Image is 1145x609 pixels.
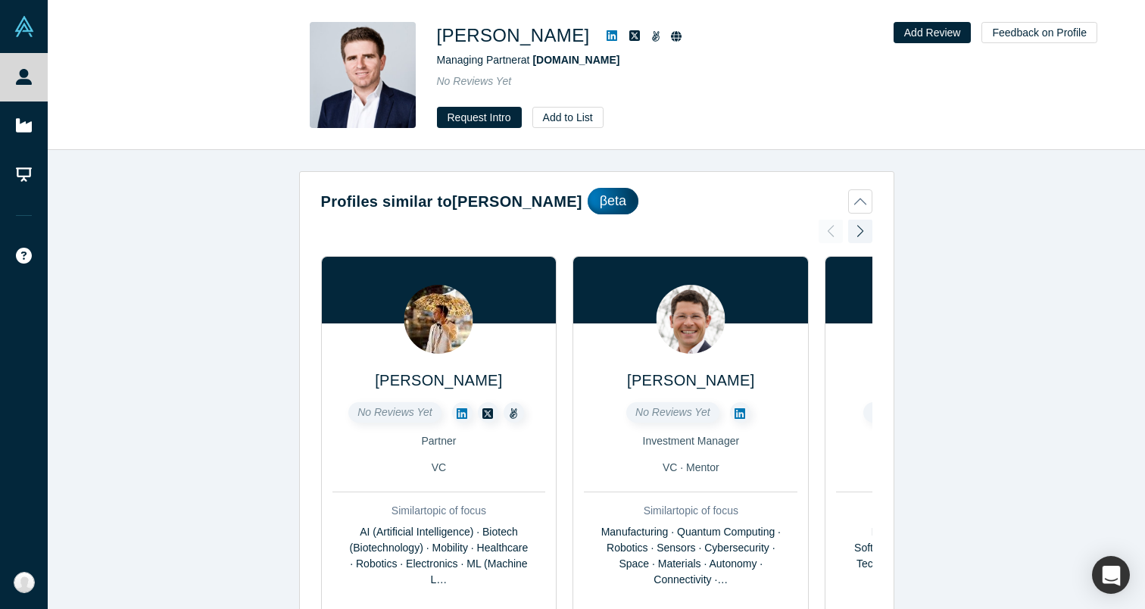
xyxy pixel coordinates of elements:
[532,54,619,66] a: [DOMAIN_NAME]
[310,22,416,128] img: Ben Marcus's Profile Image
[584,503,797,519] div: Similar topic of focus
[836,503,1050,519] div: Similar topic of focus
[404,285,473,354] img: James Hardiman's Profile Image
[332,524,546,588] div: AI (Artificial Intelligence) · Biotech (Biotechnology) · Mobility · Healthcare · Robotics · Elect...
[437,54,620,66] span: Managing Partner at
[627,372,754,389] a: [PERSON_NAME]
[437,75,512,87] span: No Reviews Yet
[332,460,546,476] div: VC
[836,524,1050,588] div: Mobility · Logistics · Enterprise Software · Energy · CleanTech (Clean Technology) · Space · Indu...
[14,16,35,37] img: Alchemist Vault Logo
[657,285,725,354] img: Matthieu Repellin's Profile Image
[588,188,638,214] div: βeta
[437,22,590,49] h1: [PERSON_NAME]
[437,107,522,128] button: Request Intro
[375,372,502,389] a: [PERSON_NAME]
[357,406,432,418] span: No Reviews Yet
[532,107,604,128] button: Add to List
[981,22,1097,43] button: Feedback on Profile
[584,460,797,476] div: VC · Mentor
[321,190,582,213] h2: Profiles similar to [PERSON_NAME]
[836,460,1050,476] div: VC
[643,435,740,447] span: Investment Manager
[894,22,972,43] button: Add Review
[332,503,546,519] div: Similar topic of focus
[584,524,797,588] div: Manufacturing · Quantum Computing · Robotics · Sensors · Cybersecurity · Space · Materials · Auto...
[421,435,456,447] span: Partner
[321,188,872,214] button: Profiles similar to[PERSON_NAME]βeta
[14,572,35,593] img: Shkölqim Fejzi's Account
[635,406,710,418] span: No Reviews Yet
